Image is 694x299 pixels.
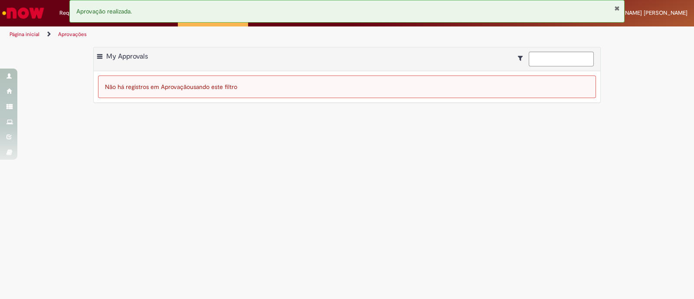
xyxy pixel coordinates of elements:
a: Página inicial [10,31,39,38]
ul: Trilhas de página [7,26,456,43]
i: Mostrar filtros para: Suas Solicitações [518,55,527,61]
span: usando este filtro [190,83,237,91]
div: Não há registros em Aprovação [98,76,596,98]
button: Fechar Notificação [614,5,620,12]
span: Requisições [59,9,90,17]
span: My Approvals [106,52,148,61]
span: [PERSON_NAME] [PERSON_NAME] [598,9,687,16]
span: Aprovação realizada. [76,7,132,15]
img: ServiceNow [1,4,46,22]
a: Aprovações [58,31,87,38]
